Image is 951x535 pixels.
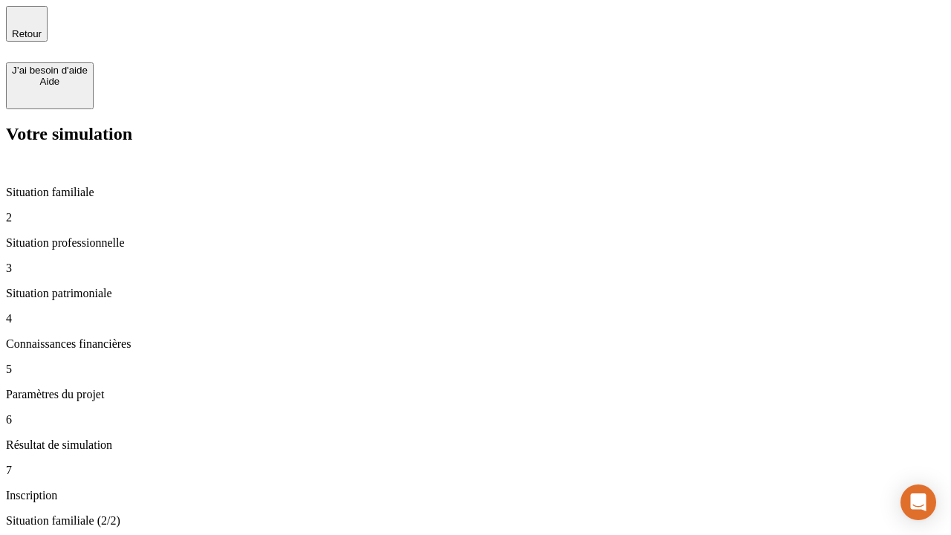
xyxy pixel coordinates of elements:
p: Situation professionnelle [6,236,945,250]
p: Paramètres du projet [6,388,945,401]
p: Situation familiale (2/2) [6,514,945,528]
p: 7 [6,464,945,477]
span: Retour [12,28,42,39]
p: 6 [6,413,945,427]
p: Inscription [6,489,945,502]
div: Open Intercom Messenger [900,484,936,520]
p: Situation familiale [6,186,945,199]
p: 5 [6,363,945,376]
button: Retour [6,6,48,42]
p: Situation patrimoniale [6,287,945,300]
div: Aide [12,76,88,87]
p: Connaissances financières [6,337,945,351]
p: 3 [6,262,945,275]
p: Résultat de simulation [6,438,945,452]
div: J’ai besoin d'aide [12,65,88,76]
h2: Votre simulation [6,124,945,144]
button: J’ai besoin d'aideAide [6,62,94,109]
p: 4 [6,312,945,325]
p: 2 [6,211,945,224]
